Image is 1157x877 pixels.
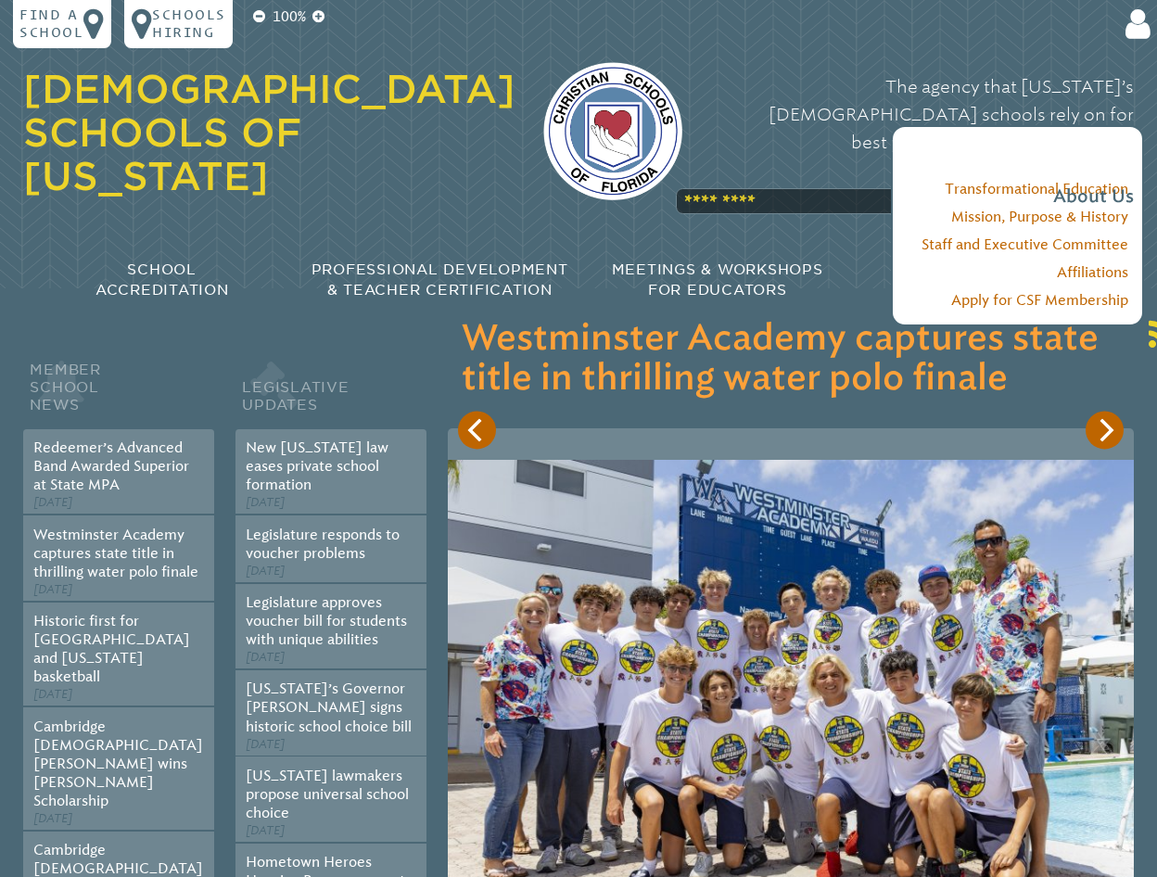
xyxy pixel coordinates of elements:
[33,613,190,685] a: Historic first for [GEOGRAPHIC_DATA] and [US_STATE] basketball
[246,564,285,578] span: [DATE]
[462,319,1120,399] h3: Westminster Academy captures state title in thrilling water polo finale
[246,527,400,562] a: Legislature responds to voucher problems
[951,292,1128,309] a: Apply for CSF Membership
[543,62,682,201] img: csf-logo-web-colors.png
[246,737,285,751] span: [DATE]
[269,6,309,27] p: 100%
[95,261,229,299] span: School Accreditation
[23,66,515,200] a: [DEMOGRAPHIC_DATA] Schools of [US_STATE]
[246,768,409,821] a: [US_STATE] lawmakers propose universal school choice
[612,261,823,299] span: Meetings & Workshops for Educators
[23,358,214,429] h2: Member School News
[33,811,72,825] span: [DATE]
[33,527,198,580] a: Westminster Academy captures state title in thrilling water polo finale
[19,6,83,41] p: Find a school
[152,6,225,41] p: Schools Hiring
[246,594,407,648] a: Legislature approves voucher bill for students with unique abilities
[246,439,388,493] a: New [US_STATE] law eases private school formation
[458,412,496,450] button: Previous
[311,261,568,299] span: Professional Development & Teacher Certification
[33,582,72,596] span: [DATE]
[235,358,426,429] h2: Legislative Updates
[1053,184,1134,211] span: About Us
[33,687,72,701] span: [DATE]
[246,823,285,837] span: [DATE]
[246,650,285,664] span: [DATE]
[33,718,203,809] a: Cambridge [DEMOGRAPHIC_DATA][PERSON_NAME] wins [PERSON_NAME] Scholarship
[246,495,285,509] span: [DATE]
[710,73,1134,212] p: The agency that [US_STATE]’s [DEMOGRAPHIC_DATA] schools rely on for best practices in accreditati...
[922,236,1128,253] a: Staff and Executive Committee
[33,495,72,509] span: [DATE]
[1086,412,1124,450] button: Next
[246,680,412,734] a: [US_STATE]’s Governor [PERSON_NAME] signs historic school choice bill
[1057,264,1128,281] a: Affiliations
[33,439,189,493] a: Redeemer’s Advanced Band Awarded Superior at State MPA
